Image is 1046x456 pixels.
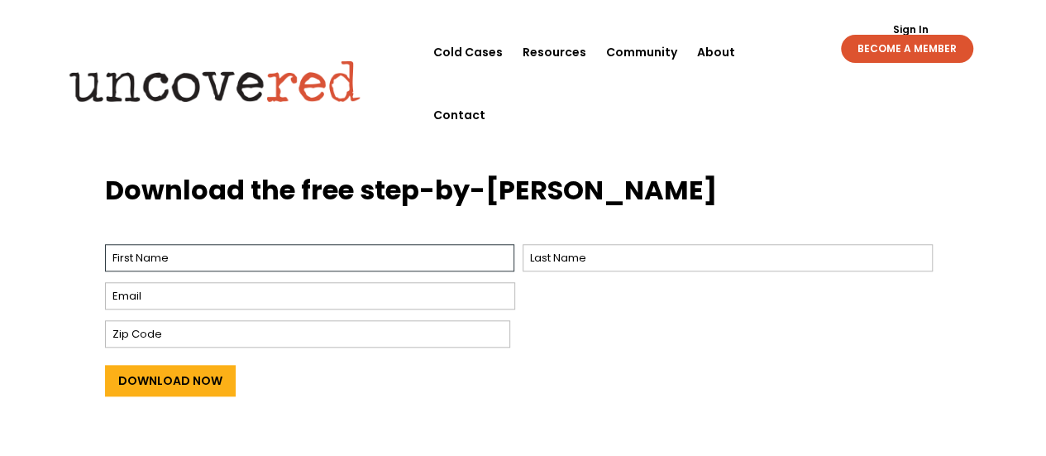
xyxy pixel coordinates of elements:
a: Resources [523,21,586,84]
a: Community [606,21,677,84]
h3: Download the free step-by-[PERSON_NAME] [105,172,942,218]
input: Last Name [523,244,933,271]
a: Sign In [883,25,937,35]
input: Email [105,282,515,310]
a: Cold Cases [433,21,503,84]
img: Uncovered logo [55,49,374,113]
input: Zip Code [105,320,510,348]
a: Contact [433,84,485,146]
input: Download Now [105,365,236,396]
input: First Name [105,244,515,271]
a: BECOME A MEMBER [841,35,973,63]
a: About [697,21,735,84]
